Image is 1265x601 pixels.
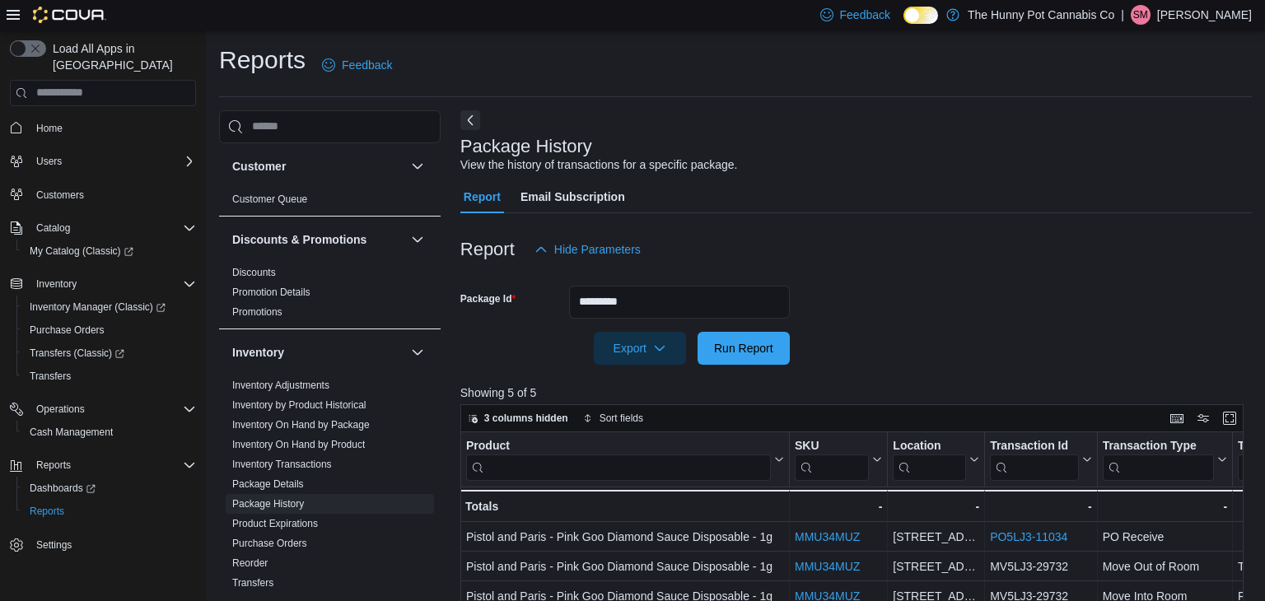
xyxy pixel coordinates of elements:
span: Inventory Transactions [232,458,332,471]
button: Users [3,150,203,173]
span: Customers [36,189,84,202]
div: Pistol and Paris - Pink Goo Diamond Sauce Disposable - 1g [466,557,784,576]
button: Hide Parameters [528,233,647,266]
button: Customer [232,158,404,175]
span: Home [36,122,63,135]
div: Product [466,438,771,480]
span: Settings [36,538,72,552]
span: Transfers [23,366,196,386]
span: Package History [232,497,304,510]
button: Operations [30,399,91,419]
span: Transfers [30,370,71,383]
span: Transfers [232,576,273,589]
p: The Hunny Pot Cannabis Co [968,5,1114,25]
button: SKU [795,438,882,480]
button: Inventory [232,344,404,361]
span: Transfers (Classic) [23,343,196,363]
span: Inventory by Product Historical [232,398,366,412]
button: Discounts & Promotions [408,230,427,249]
button: Display options [1193,408,1213,428]
div: Location [893,438,966,480]
span: Reports [30,505,64,518]
button: Run Report [698,332,790,365]
button: Cash Management [16,421,203,444]
a: Transfers [23,366,77,386]
span: Reports [36,459,71,472]
h3: Discounts & Promotions [232,231,366,248]
button: Export [594,332,686,365]
div: Product [466,438,771,454]
span: Load All Apps in [GEOGRAPHIC_DATA] [46,40,196,73]
a: Home [30,119,69,138]
button: Settings [3,533,203,557]
button: Sort fields [576,408,650,428]
div: Transaction Type [1102,438,1213,454]
div: SKU URL [795,438,869,480]
button: Operations [3,398,203,421]
img: Cova [33,7,106,23]
button: Next [460,110,480,130]
span: Settings [30,534,196,555]
span: Sort fields [600,412,643,425]
button: Inventory [408,342,427,362]
span: 3 columns hidden [484,412,568,425]
a: Inventory Manager (Classic) [16,296,203,319]
span: Reports [30,455,196,475]
div: Customer [219,189,441,216]
span: Customers [30,184,196,205]
button: Keyboard shortcuts [1167,408,1187,428]
button: Reports [30,455,77,475]
a: Purchase Orders [23,320,111,340]
div: [STREET_ADDRESS] [893,557,979,576]
p: [PERSON_NAME] [1157,5,1252,25]
div: Transaction Type [1102,438,1213,480]
a: PO5LJ3-11034 [990,530,1067,543]
button: Transaction Id [990,438,1092,480]
h3: Customer [232,158,286,175]
div: - [990,496,1092,516]
span: Users [36,155,62,168]
button: Discounts & Promotions [232,231,404,248]
span: Inventory [36,277,77,291]
a: Dashboards [23,478,102,498]
a: Inventory On Hand by Product [232,439,365,450]
div: Sarah Martin [1131,5,1151,25]
a: Feedback [315,49,399,82]
a: Customers [30,185,91,205]
span: Operations [30,399,196,419]
div: Totals [465,496,784,516]
nav: Complex example [10,109,196,600]
div: [STREET_ADDRESS] [893,527,979,547]
a: My Catalog (Classic) [16,240,203,263]
a: Transfers (Classic) [23,343,131,363]
div: Transaction Id URL [990,438,1079,480]
span: Dashboards [30,482,96,495]
span: Email Subscription [520,180,625,213]
a: Package History [232,498,304,510]
a: Inventory Transactions [232,459,332,470]
input: Dark Mode [903,7,938,24]
button: Product [466,438,784,480]
div: SKU [795,438,869,454]
div: Pistol and Paris - Pink Goo Diamond Sauce Disposable - 1g [466,527,784,547]
span: Package Details [232,478,304,491]
a: My Catalog (Classic) [23,241,140,261]
a: Transfers [232,577,273,589]
div: - [1102,496,1226,516]
button: Home [3,116,203,140]
div: Move Out of Room [1102,557,1226,576]
a: Dashboards [16,477,203,500]
span: Product Expirations [232,517,318,530]
a: Package Details [232,478,304,490]
a: Customer Queue [232,193,307,205]
div: Location [893,438,966,454]
span: Users [30,151,196,171]
button: Enter fullscreen [1220,408,1239,428]
a: Purchase Orders [232,538,307,549]
h3: Inventory [232,344,284,361]
span: Inventory Adjustments [232,379,329,392]
button: Catalog [3,217,203,240]
span: Inventory Manager (Classic) [30,300,166,314]
p: | [1121,5,1124,25]
span: Inventory On Hand by Product [232,438,365,451]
